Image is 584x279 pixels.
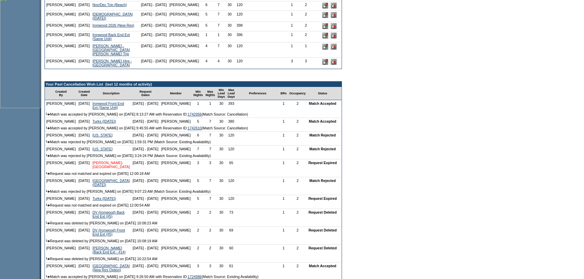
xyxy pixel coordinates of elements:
[288,227,307,238] td: 2
[45,138,342,146] td: Match was rejected by [PERSON_NAME] on [DATE] 1:59:31 PM (Match Source: Existing Availability)
[216,177,226,188] td: 30
[45,170,342,177] td: Request was not matched and expired on [DATE] 12:00:18 AM
[160,262,192,273] td: [PERSON_NAME]
[160,118,192,125] td: [PERSON_NAME]
[141,23,167,27] nobr: [DATE] - [DATE]
[168,22,200,31] td: [PERSON_NAME]
[226,87,236,100] td: Max Lead Days
[92,210,124,218] a: DV (Ironwood) Back End Ext (#5)
[77,58,91,69] td: [DATE]
[45,125,342,132] td: Match was accepted by [PERSON_NAME] on [DATE] 9:45:55 AM with Reservation ID: (Match Source: Canc...
[279,209,288,220] td: 1
[225,1,235,11] td: 30
[77,177,91,188] td: [DATE]
[92,12,133,20] a: [DEMOGRAPHIC_DATA] ([DATE])
[200,11,212,22] td: 5
[133,196,158,200] nobr: [DATE] - [DATE]
[77,146,91,152] td: [DATE]
[310,179,336,183] nobr: Match Rejected
[288,195,307,202] td: 2
[288,11,296,22] td: 1
[226,177,236,188] td: 120
[296,11,316,22] td: 2
[236,87,279,100] td: Preferences
[226,100,236,111] td: 393
[141,33,167,37] nobr: [DATE] - [DATE]
[45,146,77,152] td: [PERSON_NAME]
[309,210,337,214] nobr: Request Deleted
[331,3,337,8] input: Delete this Request
[92,33,130,41] a: Ironwood Back End Ext (Same Unit)
[226,132,236,138] td: 120
[160,87,192,100] td: Member
[168,42,200,58] td: [PERSON_NAME]
[46,140,50,143] img: arrow.gif
[77,42,91,58] td: [DATE]
[45,177,77,188] td: [PERSON_NAME]
[296,42,316,58] td: 1
[45,202,342,209] td: Request was not matched and expired on [DATE] 12:00:54 AM
[279,100,288,111] td: 1
[92,179,130,187] a: [GEOGRAPHIC_DATA] ([DATE])
[77,132,91,138] td: [DATE]
[225,22,235,31] td: 30
[279,227,288,238] td: 1
[92,119,116,123] a: Turks ([DATE])
[216,195,226,202] td: 30
[200,42,212,58] td: 4
[322,33,328,38] input: Edit this Request
[45,11,77,22] td: [PERSON_NAME]
[204,87,216,100] td: Max Nights
[133,161,158,165] nobr: [DATE] - [DATE]
[46,275,50,278] img: arrow.gif
[288,87,307,100] td: Occupancy
[212,11,225,22] td: 7
[288,132,307,138] td: 2
[310,133,336,137] nobr: Match Rejected
[226,146,236,152] td: 120
[92,161,130,169] a: [PERSON_NAME]- [GEOGRAPHIC_DATA]
[212,42,225,58] td: 7
[160,177,192,188] td: [PERSON_NAME]
[77,209,91,220] td: [DATE]
[168,58,200,69] td: [PERSON_NAME]
[216,209,226,220] td: 30
[92,264,130,272] a: [GEOGRAPHIC_DATA] (New Res Option)
[133,133,158,137] nobr: [DATE] - [DATE]
[235,11,245,22] td: 120
[288,58,296,69] td: 3
[200,31,212,42] td: 1
[225,11,235,22] td: 30
[45,245,77,255] td: [PERSON_NAME]
[216,146,226,152] td: 30
[192,227,204,238] td: 2
[200,58,212,69] td: 4
[235,58,245,69] td: 120
[279,262,288,273] td: 1
[204,177,216,188] td: 7
[216,245,226,255] td: 30
[77,31,91,42] td: [DATE]
[322,23,328,29] input: Edit this Request
[279,87,288,100] td: BRs
[288,42,296,58] td: 1
[192,87,204,100] td: Min Nights
[92,133,112,137] a: [US_STATE]
[131,87,160,100] td: Request Dates
[46,126,50,129] img: arrow.gif
[331,23,337,29] input: Delete this Request
[45,159,77,170] td: [PERSON_NAME]
[77,100,91,111] td: [DATE]
[225,42,235,58] td: 30
[133,119,158,123] nobr: [DATE] - [DATE]
[235,42,245,58] td: 120
[307,87,338,100] td: Status
[45,188,342,195] td: Match was rejected by [PERSON_NAME] on [DATE] 9:07:23 AM (Match Source: Existing Availability)
[309,161,337,165] nobr: Request Expired
[288,22,296,31] td: 1
[45,255,342,262] td: Request was deleted by [PERSON_NAME] on [DATE] 10:22:54 AM
[204,227,216,238] td: 2
[45,82,342,87] td: Your Past Cancellation Wish List (last 12 months of activity)
[45,1,77,11] td: [PERSON_NAME]
[46,204,50,207] img: arrow.gif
